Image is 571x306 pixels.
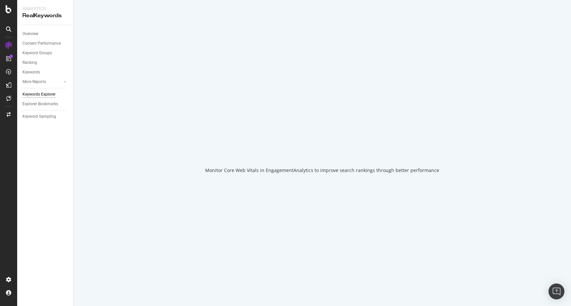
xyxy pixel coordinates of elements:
[22,101,58,108] div: Explorer Bookmarks
[22,30,38,37] div: Overview
[22,50,52,57] div: Keyword Groups
[22,50,68,57] a: Keyword Groups
[22,78,62,85] a: More Reports
[22,78,46,85] div: More Reports
[22,69,68,76] a: Keywords
[22,59,68,66] a: Ranking
[298,133,346,156] div: animation
[22,91,68,98] a: Keywords Explorer
[22,91,56,98] div: Keywords Explorer
[22,113,68,120] a: Keyword Sampling
[22,12,68,20] div: RealKeywords
[22,59,37,66] div: Ranking
[22,69,40,76] div: Keywords
[22,101,68,108] a: Explorer Bookmarks
[205,167,439,174] div: Monitor Core Web Vitals in EngagementAnalytics to improve search rankings through better performance
[22,40,68,47] a: Content Performance
[22,113,56,120] div: Keyword Sampling
[22,5,68,12] div: Analytics
[22,40,61,47] div: Content Performance
[22,30,68,37] a: Overview
[549,284,564,299] div: Open Intercom Messenger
